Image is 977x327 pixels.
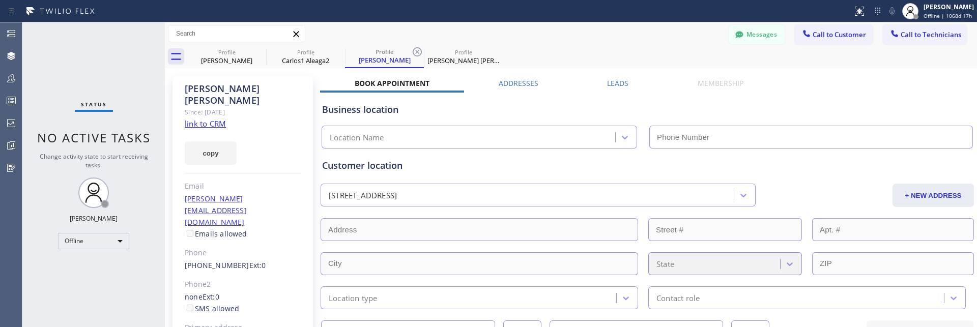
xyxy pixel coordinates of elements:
div: Email [185,181,301,192]
div: Business location [322,103,972,116]
span: Ext: 0 [249,260,266,270]
input: Apt. # [812,218,974,241]
button: Messages [729,25,785,44]
input: ZIP [812,252,974,275]
span: Offline | 1068d 17h [924,12,972,19]
input: SMS allowed [187,305,193,311]
div: Location Name [330,132,384,143]
span: Call to Customer [813,30,866,39]
div: Phone [185,247,301,259]
div: Offline [58,233,129,249]
button: Call to Customer [795,25,873,44]
div: Carlos1 Aleaga2 [267,56,344,65]
input: Emails allowed [187,230,193,236]
div: [PERSON_NAME] [70,214,118,223]
div: Customer location [322,159,972,172]
div: [PERSON_NAME] [924,3,974,11]
div: [PERSON_NAME] [PERSON_NAME] [185,83,301,106]
div: Francesca Halula [346,45,423,67]
div: [PERSON_NAME] [PERSON_NAME] [425,56,502,65]
a: [PHONE_NUMBER] [185,260,249,270]
div: Profile [267,48,344,56]
div: Since: [DATE] [185,106,301,118]
input: Street # [648,218,802,241]
input: City [321,252,638,275]
label: Membership [698,78,743,88]
div: Contact role [656,292,700,304]
span: Change activity state to start receiving tasks. [40,152,148,169]
span: Ext: 0 [203,292,219,302]
div: Carlos1 Aleaga2 [267,45,344,68]
a: [PERSON_NAME][EMAIL_ADDRESS][DOMAIN_NAME] [185,194,247,227]
div: [PERSON_NAME] [188,56,265,65]
div: Profile [188,48,265,56]
span: No active tasks [37,129,151,146]
div: Phone2 [185,279,301,290]
span: Call to Technicians [901,30,961,39]
div: Location type [329,292,378,304]
div: Profile [346,48,423,55]
div: Carlos Sanchez [188,45,265,68]
label: SMS allowed [185,304,239,313]
button: Call to Technicians [883,25,967,44]
div: [PERSON_NAME] [346,55,423,65]
input: Phone Number [649,126,973,148]
button: copy [185,141,237,165]
div: Profile [425,48,502,56]
div: [STREET_ADDRESS] [329,190,397,201]
div: Lana Cher [425,45,502,68]
label: Addresses [499,78,538,88]
label: Leads [607,78,628,88]
label: Book Appointment [355,78,429,88]
span: Status [81,101,107,108]
input: Search [168,25,305,42]
label: Emails allowed [185,229,247,239]
button: Mute [885,4,899,18]
input: Address [321,218,638,241]
a: link to CRM [185,118,226,129]
button: + NEW ADDRESS [893,184,974,207]
div: none [185,291,301,315]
